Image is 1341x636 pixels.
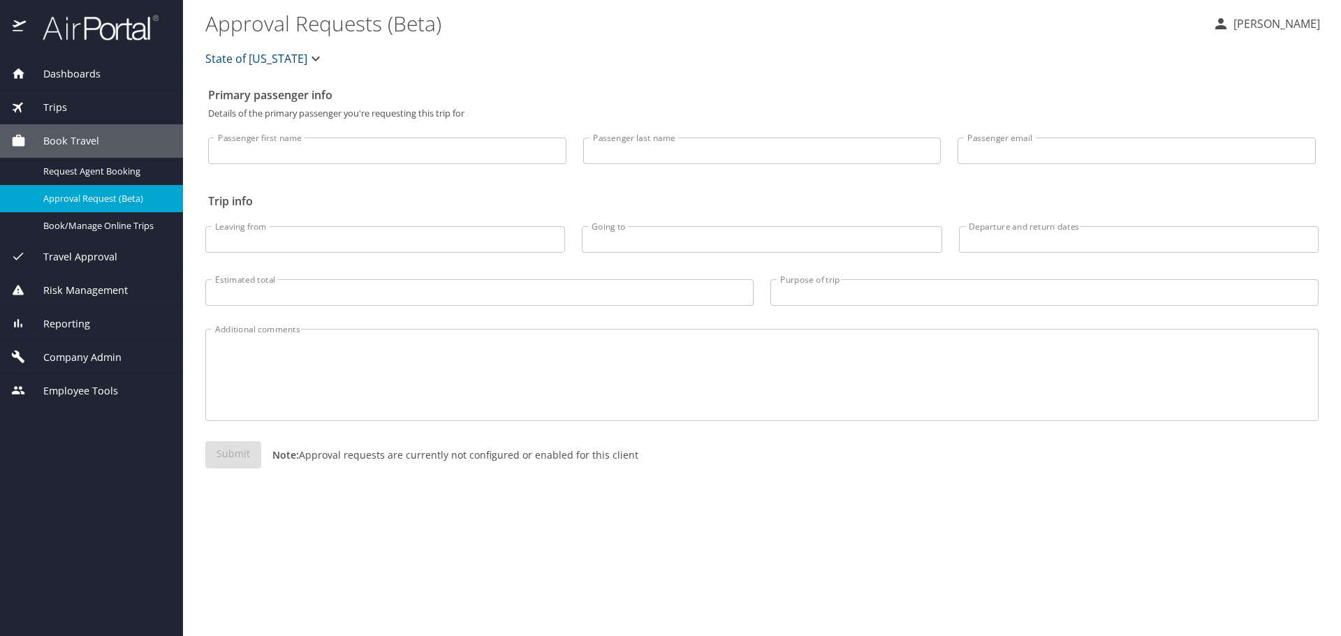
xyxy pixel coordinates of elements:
[26,100,67,115] span: Trips
[43,219,166,232] span: Book/Manage Online Trips
[26,283,128,298] span: Risk Management
[208,109,1316,118] p: Details of the primary passenger you're requesting this trip for
[1229,15,1320,32] p: [PERSON_NAME]
[1207,11,1326,36] button: [PERSON_NAME]
[26,350,122,365] span: Company Admin
[200,45,330,73] button: State of [US_STATE]
[208,84,1316,106] h2: Primary passenger info
[261,448,638,462] p: Approval requests are currently not configured or enabled for this client
[208,190,1316,212] h2: Trip info
[205,1,1201,45] h1: Approval Requests (Beta)
[205,49,307,68] span: State of [US_STATE]
[26,133,99,149] span: Book Travel
[43,192,166,205] span: Approval Request (Beta)
[26,249,117,265] span: Travel Approval
[272,448,299,461] strong: Note:
[26,383,118,399] span: Employee Tools
[26,66,101,82] span: Dashboards
[26,316,90,332] span: Reporting
[43,165,166,178] span: Request Agent Booking
[27,14,159,41] img: airportal-logo.png
[13,14,27,41] img: icon-airportal.png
